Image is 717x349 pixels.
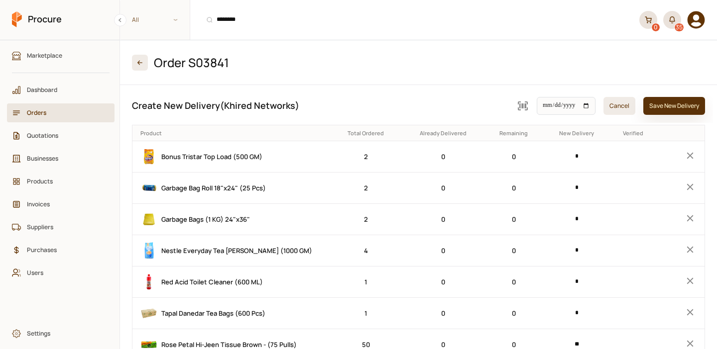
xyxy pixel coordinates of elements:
a: Nestle Everyday Tea [PERSON_NAME] (1000 GM) [140,242,328,259]
span: Bonus Tristar Top Load (500 GM) [161,152,262,161]
td: 2 [332,173,400,204]
a: Purchases [7,241,115,260]
h2: Create New Delivery ( Khired Networks ) [132,99,507,112]
span: Settings [27,329,102,338]
input: 1 Items [550,309,603,318]
td: 0 [485,298,542,329]
span: Dashboard [27,85,102,94]
span: Purchases [27,245,102,255]
a: Dashboard [7,81,115,99]
h2: Order S03841 [154,54,229,71]
div: 35 [675,23,684,31]
span: Products [27,176,102,186]
td: 2 [332,204,400,235]
a: Suppliers [7,218,115,237]
span: Nestle Everyday Tea [PERSON_NAME] (1000 GM) [161,246,312,255]
a: Products [7,172,115,191]
td: 1 [332,298,400,329]
th: Already Delivered [400,125,486,141]
span: Quotations [27,131,102,140]
a: Tapal Danedar Tea Bags (600 Pcs) [140,305,328,322]
td: 1 [332,266,400,298]
a: Bonus Tristar Top Load (500 GM) [140,148,328,165]
td: 0 [400,235,486,266]
th: Product [132,125,332,141]
a: 0 [639,11,657,29]
div: 0 [652,23,660,31]
span: Garbage Bags (1 KG) 24"x36" [161,215,250,224]
input: 2 Items [550,152,603,161]
span: Suppliers [27,222,102,232]
th: New Delivery [542,125,611,141]
td: 0 [400,298,486,329]
span: All [120,11,190,28]
span: Orders [27,108,102,117]
a: Quotations [7,126,115,145]
td: 0 [485,141,542,173]
span: Garbage Bag Roll 18"x24" (25 Pcs) [161,183,266,192]
td: 0 [485,266,542,298]
a: Marketplace [7,46,115,65]
td: 0 [400,266,486,298]
td: 0 [400,141,486,173]
button: Save New Delivery [643,97,705,115]
span: Invoices [27,199,102,209]
td: 0 [400,204,486,235]
span: Red Acid Toilet Cleaner (600 ML) [161,277,263,286]
a: Orders [7,103,115,122]
span: Rose Petal Hi-Jeen Tissue Brown - (75 Pulls) [161,340,297,349]
td: 0 [485,173,542,204]
span: Users [27,268,102,277]
td: 4 [332,235,400,266]
a: Procure [12,11,62,28]
a: Garbage Bags (1 KG) 24"x36" [140,211,328,228]
span: Businesses [27,154,102,163]
td: 0 [400,173,486,204]
td: 0 [485,235,542,266]
input: 1 Items [550,277,603,286]
button: 35 [663,11,681,29]
a: Invoices [7,195,115,214]
span: Procure [28,13,62,25]
span: All [132,15,139,24]
a: Settings [7,324,115,343]
input: 2 Items [550,215,603,224]
span: Marketplace [27,51,102,60]
th: Remaining [485,125,542,141]
th: Verified [611,125,655,141]
span: Tapal Danedar Tea Bags (600 Pcs) [161,309,265,318]
a: Garbage Bag Roll 18"x24" (25 Pcs) [140,179,328,196]
td: 2 [332,141,400,173]
th: Total Ordered [332,125,400,141]
a: Red Acid Toilet Cleaner (600 ML) [140,273,328,290]
button: Cancel [603,97,635,115]
a: Users [7,263,115,282]
input: 2 Items [550,183,603,192]
td: 0 [485,204,542,235]
input: 50 Items [550,340,603,349]
input: 4 Items [550,246,603,255]
input: Products, Businesses, Users, Suppliers, Orders, and Purchases [196,7,633,32]
a: Businesses [7,149,115,168]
